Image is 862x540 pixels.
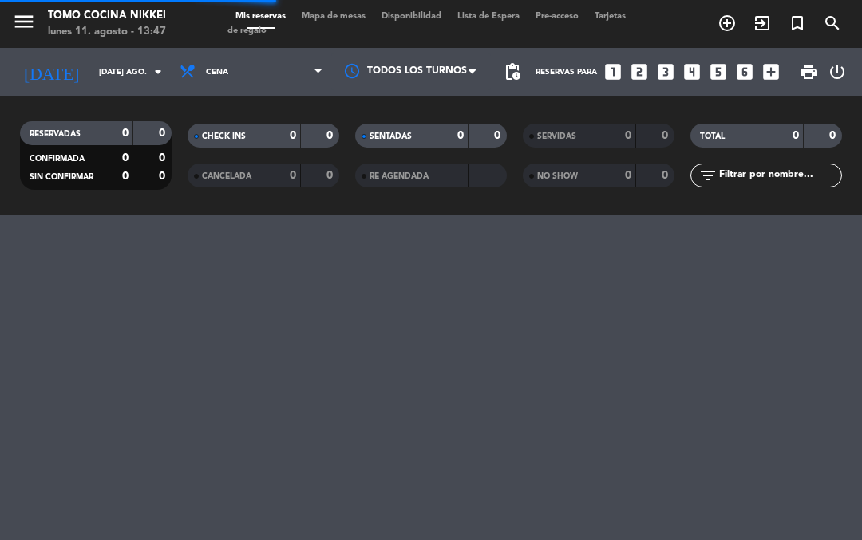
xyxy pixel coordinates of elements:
[537,132,576,140] span: SERVIDAS
[788,14,807,33] i: turned_in_not
[629,61,650,82] i: looks_two
[159,171,168,182] strong: 0
[290,130,296,141] strong: 0
[734,61,755,82] i: looks_6
[159,152,168,164] strong: 0
[12,10,36,39] button: menu
[370,132,412,140] span: SENTADAS
[30,155,85,163] span: CONFIRMADA
[708,61,729,82] i: looks_5
[202,132,246,140] span: CHECK INS
[718,167,841,184] input: Filtrar por nombre...
[662,170,671,181] strong: 0
[294,12,374,21] span: Mapa de mesas
[206,68,228,77] span: Cena
[829,130,839,141] strong: 0
[603,61,623,82] i: looks_one
[30,173,93,181] span: SIN CONFIRMAR
[710,10,745,37] span: RESERVAR MESA
[815,10,850,37] span: BUSCAR
[326,130,336,141] strong: 0
[494,130,504,141] strong: 0
[202,172,251,180] span: CANCELADA
[449,12,528,21] span: Lista de Espera
[122,171,129,182] strong: 0
[828,62,847,81] i: power_settings_new
[537,172,578,180] span: NO SHOW
[370,172,429,180] span: RE AGENDADA
[625,130,631,141] strong: 0
[528,12,587,21] span: Pre-acceso
[374,12,449,21] span: Disponibilidad
[753,14,772,33] i: exit_to_app
[682,61,702,82] i: looks_4
[698,166,718,185] i: filter_list
[12,10,36,34] i: menu
[700,132,725,140] span: TOTAL
[457,130,464,141] strong: 0
[536,68,597,77] span: Reservas para
[122,128,129,139] strong: 0
[48,24,166,40] div: lunes 11. agosto - 13:47
[290,170,296,181] strong: 0
[30,130,81,138] span: RESERVADAS
[625,170,631,181] strong: 0
[662,130,671,141] strong: 0
[12,55,91,89] i: [DATE]
[745,10,780,37] span: WALK IN
[799,62,818,81] span: print
[227,12,294,21] span: Mis reservas
[148,62,168,81] i: arrow_drop_down
[503,62,522,81] span: pending_actions
[761,61,781,82] i: add_box
[655,61,676,82] i: looks_3
[159,128,168,139] strong: 0
[823,14,842,33] i: search
[48,8,166,24] div: Tomo Cocina Nikkei
[326,170,336,181] strong: 0
[718,14,737,33] i: add_circle_outline
[122,152,129,164] strong: 0
[824,48,850,96] div: LOG OUT
[793,130,799,141] strong: 0
[780,10,815,37] span: Reserva especial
